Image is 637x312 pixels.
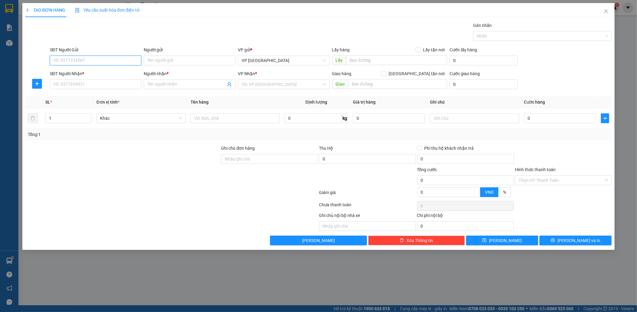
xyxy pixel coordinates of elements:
[400,238,404,243] span: delete
[302,237,335,244] span: [PERSON_NAME]
[450,79,518,89] input: Cước giao hàng
[32,81,42,86] span: plus
[386,70,447,77] span: [GEOGRAPHIC_DATA] tận nơi
[332,79,348,89] span: Giao
[489,237,522,244] span: [PERSON_NAME]
[50,46,142,53] div: SĐT Người Gửi
[238,71,255,76] span: VP Nhận
[482,238,487,243] span: save
[342,113,348,123] span: kg
[332,47,350,52] span: Lấy hàng
[319,189,417,200] div: Giảm giá
[503,190,506,195] span: %
[332,55,346,65] span: Lấy
[557,237,600,244] span: [PERSON_NAME] và In
[332,71,352,76] span: Giao hàng
[191,113,280,123] input: VD: Bàn, Ghế
[25,8,30,12] span: plus
[473,23,492,28] label: Gán nhãn
[306,100,327,105] span: Định lượng
[551,238,555,243] span: printer
[422,145,476,152] span: Phí thu hộ khách nhận trả
[539,236,612,245] button: printer[PERSON_NAME] và In
[428,96,522,108] th: Ghi chú
[319,212,416,221] div: Ghi chú nội bộ nhà xe
[100,114,182,123] span: Khác
[227,82,232,87] span: user-add
[75,8,80,13] img: icon
[221,154,318,164] input: Ghi chú đơn hàng
[242,56,326,65] span: VP Mỹ Đình
[270,236,367,245] button: [PERSON_NAME]
[50,70,142,77] div: SĐT Người Nhận
[348,79,447,89] input: Dọc đường
[450,47,477,52] label: Cước lấy hàng
[144,70,235,77] div: Người nhận
[238,46,330,53] div: VP gửi
[144,46,235,53] div: Người gửi
[466,236,538,245] button: save[PERSON_NAME]
[32,79,42,89] button: plus
[319,221,416,231] input: Nhập ghi chú
[420,46,447,53] span: Lấy tận nơi
[598,3,615,20] button: Close
[45,100,50,105] span: SL
[524,100,545,105] span: Cước hàng
[515,167,556,172] label: Hình thức thanh toán
[417,167,437,172] span: Tổng cước
[604,9,609,14] span: close
[450,56,518,65] input: Cước lấy hàng
[601,113,609,123] button: plus
[430,113,519,123] input: Ghi Chú
[28,131,246,138] div: Tổng: 1
[25,8,65,13] span: TẠO ĐƠN HÀNG
[191,100,209,105] span: Tên hàng
[353,113,425,123] input: 0
[353,100,376,105] span: Giá trị hàng
[75,8,139,13] span: Yêu cầu xuất hóa đơn điện tử
[221,146,255,151] label: Ghi chú đơn hàng
[406,237,433,244] span: Xóa Thông tin
[368,236,465,245] button: deleteXóa Thông tin
[346,55,447,65] input: Dọc đường
[319,146,333,151] span: Thu Hộ
[319,201,417,212] div: Chưa thanh toán
[96,100,119,105] span: Đơn vị tính
[28,113,38,123] button: delete
[601,116,609,121] span: plus
[417,212,514,221] div: Chi phí nội bộ
[450,71,480,76] label: Cước giao hàng
[485,190,494,195] span: VND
